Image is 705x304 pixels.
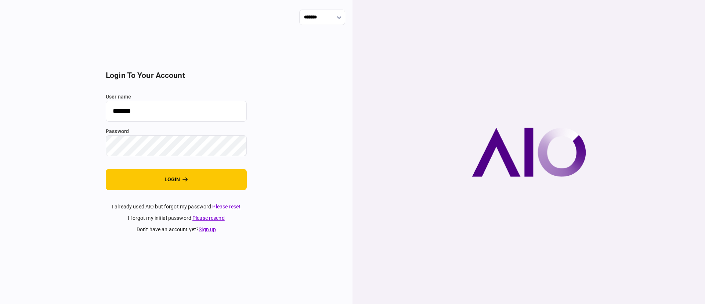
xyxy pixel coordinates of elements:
[106,101,247,122] input: user name
[106,169,247,190] button: login
[472,128,586,177] img: AIO company logo
[106,135,247,156] input: password
[299,10,345,25] input: show language options
[106,226,247,233] div: don't have an account yet ?
[212,204,241,210] a: Please reset
[106,214,247,222] div: I forgot my initial password
[106,71,247,80] h2: login to your account
[106,93,247,101] label: user name
[106,203,247,211] div: I already used AIO but forgot my password
[192,215,225,221] a: Please resend
[106,128,247,135] label: password
[199,226,216,232] a: Sign up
